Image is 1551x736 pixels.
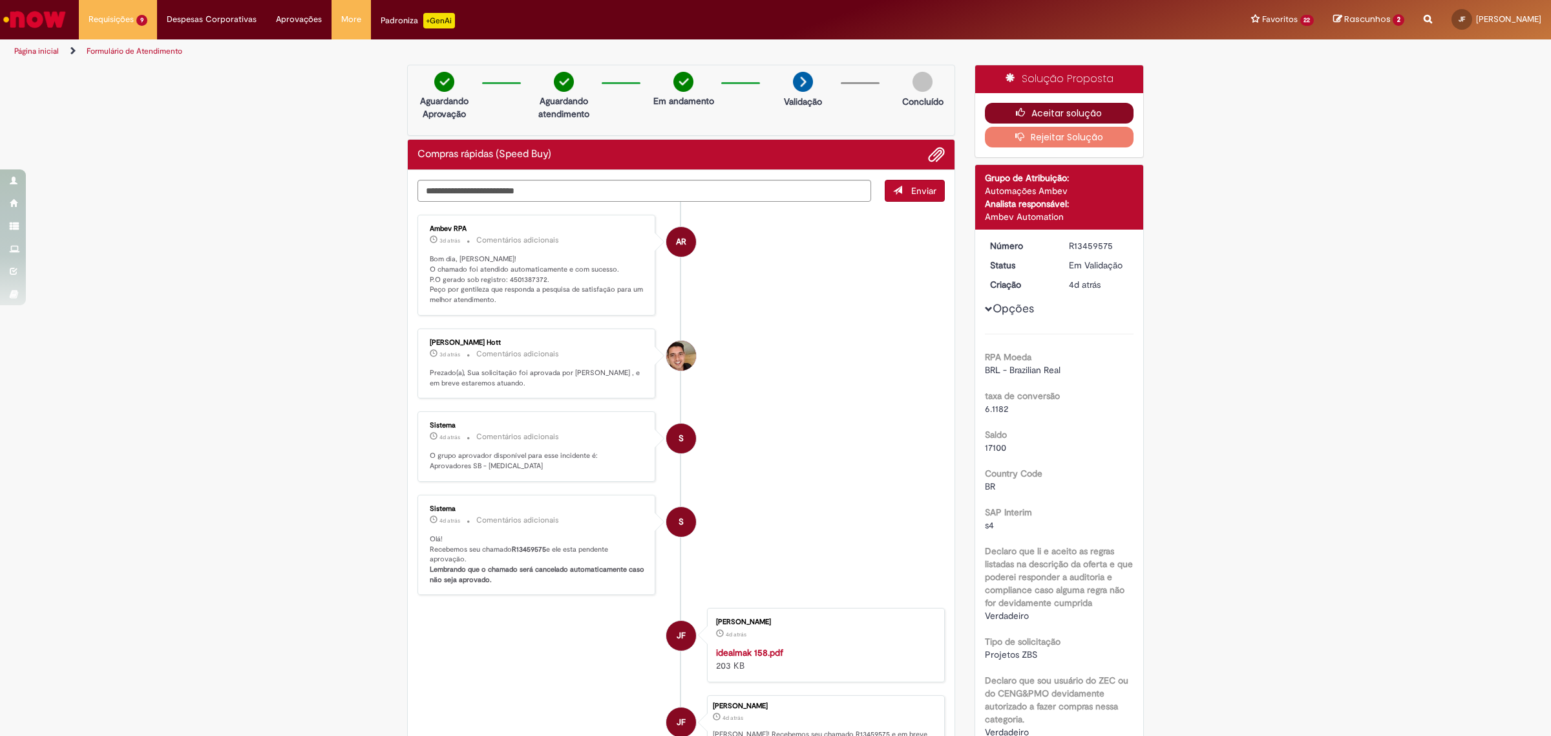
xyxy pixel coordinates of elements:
span: AR [676,226,686,257]
img: check-circle-green.png [554,72,574,92]
ul: Trilhas de página [10,39,1024,63]
b: Declaro que li e aceito as regras listadas na descrição da oferta e que poderei responder a audit... [985,545,1133,609]
span: S [679,423,684,454]
div: Automações Ambev [985,184,1134,197]
button: Enviar [885,180,945,202]
div: 203 KB [716,646,931,672]
a: idealmak 158.pdf [716,647,783,658]
div: Renan Gustavo De Castro Hott [666,341,696,371]
p: Validação [784,95,822,108]
div: 28/08/2025 17:30:51 [1069,278,1129,291]
span: 3d atrás [439,351,460,358]
div: [PERSON_NAME] [716,618,931,626]
b: Lembrando que o chamado será cancelado automaticamente caso não seja aprovado. [430,565,646,585]
div: Em Validação [1069,259,1129,272]
div: [PERSON_NAME] [713,702,938,710]
span: s4 [985,519,994,531]
span: 17100 [985,442,1006,453]
time: 28/08/2025 17:30:47 [726,631,746,638]
p: Concluído [902,95,944,108]
div: System [666,507,696,537]
span: Verdadeiro [985,610,1029,622]
span: Despesas Corporativas [167,13,257,26]
button: Aceitar solução [985,103,1134,124]
div: Padroniza [381,13,455,28]
textarea: Digite sua mensagem aqui... [417,180,871,202]
img: check-circle-green.png [673,72,693,92]
small: Comentários adicionais [476,235,559,246]
small: Comentários adicionais [476,349,559,360]
span: Projetos ZBS [985,649,1037,660]
div: Sistema [430,505,645,513]
a: Página inicial [14,46,59,56]
span: Rascunhos [1344,13,1391,25]
span: Aprovações [276,13,322,26]
button: Adicionar anexos [928,146,945,163]
p: O grupo aprovador disponível para esse incidente é: Aprovadores SB - [MEDICAL_DATA] [430,451,645,471]
b: Declaro que sou usuário do ZEC ou do CENG&PMO devidamente autorizado a fazer compras nessa catego... [985,675,1128,725]
p: Bom dia, [PERSON_NAME]! O chamado foi atendido automaticamente e com sucesso. P.O gerado sob regi... [430,254,645,305]
h2: Compras rápidas (Speed Buy) Histórico de tíquete [417,149,551,160]
div: Jose Carlos Dos Santos Filho [666,621,696,651]
span: Enviar [911,185,936,197]
span: 4d atrás [1069,279,1101,290]
img: arrow-next.png [793,72,813,92]
div: Ambev RPA [666,227,696,257]
b: Saldo [985,429,1007,440]
span: 3d atrás [439,237,460,244]
span: 2 [1393,14,1404,26]
b: taxa de conversão [985,390,1060,402]
button: Rejeitar Solução [985,127,1134,147]
time: 29/08/2025 09:12:10 [439,351,460,358]
div: R13459575 [1069,239,1129,252]
span: JF [1459,15,1465,23]
div: System [666,424,696,453]
span: Requisições [89,13,134,26]
div: Ambev RPA [430,225,645,233]
p: Aguardando Aprovação [413,94,476,120]
div: Grupo de Atribuição: [985,171,1134,184]
time: 28/08/2025 17:31:04 [439,517,460,525]
span: S [679,506,684,537]
span: BR [985,481,995,492]
span: 4d atrás [439,517,460,525]
span: 9 [136,15,147,26]
span: 4d atrás [439,433,460,441]
small: Comentários adicionais [476,515,559,526]
span: 4d atrás [726,631,746,638]
img: check-circle-green.png [434,72,454,92]
span: 4d atrás [723,714,743,722]
span: BRL - Brazilian Real [985,364,1060,376]
dt: Criação [980,278,1060,291]
a: Rascunhos [1333,14,1404,26]
span: 22 [1300,15,1314,26]
div: Analista responsável: [985,197,1134,210]
small: Comentários adicionais [476,431,559,442]
b: Tipo de solicitação [985,636,1060,647]
b: R13459575 [512,545,546,554]
span: [PERSON_NAME] [1476,14,1541,25]
span: Favoritos [1262,13,1298,26]
p: +GenAi [423,13,455,28]
div: [PERSON_NAME] Hott [430,339,645,347]
b: Country Code [985,468,1042,479]
div: Solução Proposta [975,65,1144,93]
img: ServiceNow [1,6,68,32]
p: Olá! Recebemos seu chamado e ele esta pendente aprovação. [430,534,645,585]
dt: Número [980,239,1060,252]
span: 6.1182 [985,403,1008,415]
time: 29/08/2025 10:05:56 [439,237,460,244]
div: Ambev Automation [985,210,1134,223]
time: 28/08/2025 17:30:51 [1069,279,1101,290]
time: 28/08/2025 17:30:51 [723,714,743,722]
p: Prezado(a), Sua solicitação foi aprovada por [PERSON_NAME] , e em breve estaremos atuando. [430,368,645,388]
p: Em andamento [653,94,714,107]
span: More [341,13,361,26]
p: Aguardando atendimento [533,94,595,120]
time: 28/08/2025 17:31:05 [439,433,460,441]
div: Sistema [430,422,645,429]
img: img-circle-grey.png [913,72,933,92]
b: RPA Moeda [985,351,1031,363]
dt: Status [980,259,1060,272]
